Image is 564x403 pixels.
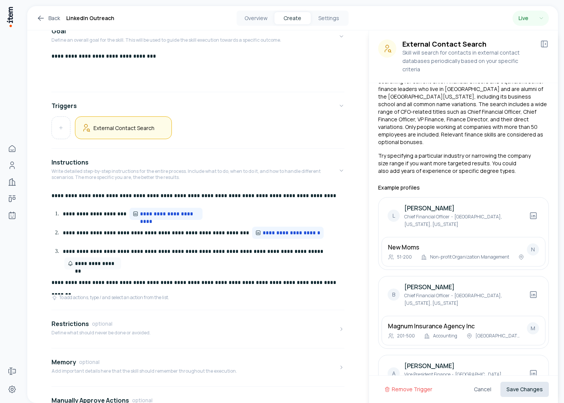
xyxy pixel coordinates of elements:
div: N [527,243,539,256]
span: optional [92,320,112,328]
a: Forms [5,364,20,379]
h4: [PERSON_NAME] [404,204,523,213]
a: deals [5,191,20,206]
div: GoalDefine an overall goal for the skill. This will be used to guide the skill execution towards ... [51,52,344,89]
h5: Example profiles [378,184,549,191]
button: Overview [238,12,274,24]
h3: External Contact Search [402,39,534,49]
div: InstructionsWrite detailed step-by-step instructions for the entire process. Include what to do, ... [51,190,344,307]
button: MemoryoptionalAdd important details here that the skill should remember throughout the execution. [51,351,344,383]
h5: Magnum Insurance Agency Inc [388,322,521,330]
a: Contacts [5,158,20,173]
div: A [388,367,400,379]
h4: [PERSON_NAME] [404,361,523,370]
a: Agents [5,208,20,223]
button: Save Changes [500,382,549,397]
span: Chief Financial Officer ・ [GEOGRAPHIC_DATA], [US_STATE] , [US_STATE] [404,213,502,227]
a: Home [5,141,20,156]
div: To add actions, type / and select an action from the list. [51,295,169,301]
span: 51-200 [397,254,412,260]
img: Item Brain Logo [6,6,14,28]
h4: Triggers [51,101,77,110]
p: Add important details here that the skill should remember throughout the execution. [51,368,237,374]
button: Settings [311,12,347,24]
button: Cancel [468,382,497,397]
p: Write detailed step-by-step instructions for the entire process. Include what to do, when to do i... [51,168,338,180]
button: Triggers [51,95,344,116]
a: Companies [5,174,20,190]
a: Back [36,14,60,23]
p: Define an overall goal for the skill. This will be used to guide the skill execution towards a sp... [51,37,281,43]
p: Try specifying a particular industry or narrowing the company size range if you want more targete... [378,152,549,175]
span: Chief Financial Officer ・ [GEOGRAPHIC_DATA], [US_STATE] , [US_STATE] [404,292,502,306]
div: L [388,210,400,222]
p: Skill will search for contacts in external contact databases periodically based on your specific ... [402,49,534,74]
a: Settings [5,382,20,397]
span: Accounting [433,333,457,339]
div: B [388,289,400,301]
h4: Memory [51,358,76,367]
h4: [PERSON_NAME] [404,282,523,292]
div: Triggers [51,116,344,145]
h5: External Contact Search [93,124,154,132]
span: [GEOGRAPHIC_DATA], [US_STATE], [US_STATE] [475,333,521,339]
h4: Restrictions [51,319,89,328]
h1: LinkedIn Outreach [66,14,114,23]
button: GoalDefine an overall goal for the skill. This will be used to guide the skill execution towards ... [51,20,344,52]
button: Remove Trigger [378,382,438,397]
h5: New Moms [388,243,521,251]
div: M [527,322,539,334]
span: optional [79,358,100,366]
p: Searching for current Chief Financial Officers and equivalent senior finance leaders who live in ... [378,78,549,146]
button: InstructionsWrite detailed step-by-step instructions for the entire process. Include what to do, ... [51,152,344,190]
button: RestrictionsoptionalDefine what should never be done or avoided. [51,313,344,345]
span: Non-profit Organization Management [430,254,509,260]
h4: Instructions [51,158,89,167]
span: Vice President Finance ・ [GEOGRAPHIC_DATA], [US_STATE] , [US_STATE] [404,371,503,385]
button: Create [274,12,311,24]
p: Define what should never be done or avoided. [51,330,151,336]
h4: Goal [51,27,66,36]
span: 201-500 [397,333,415,339]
